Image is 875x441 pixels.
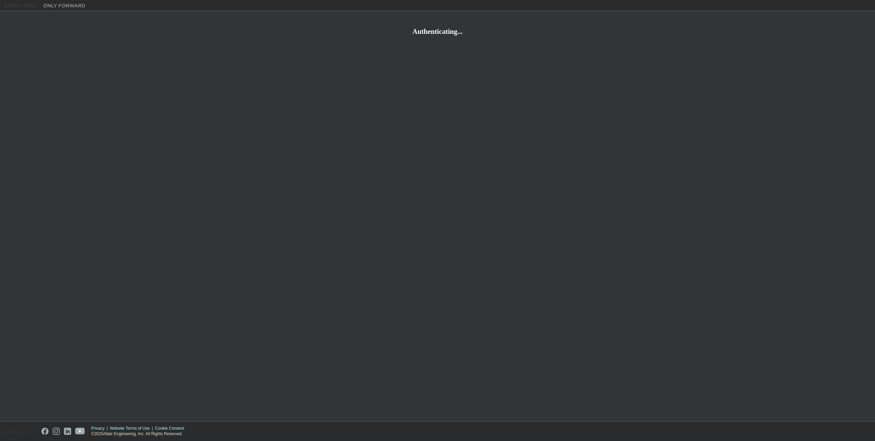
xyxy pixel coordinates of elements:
div: Website Terms of Use [110,426,155,431]
img: instagram.svg [53,428,60,435]
img: Altair One [3,2,89,9]
h2: Authenticating... [3,27,872,36]
div: Cookie Consent [155,426,188,431]
img: youtube.svg [75,428,85,435]
div: Privacy [91,426,110,431]
p: © 2025 Altair Engineering, Inc. All Rights Reserved. [91,431,188,437]
img: facebook.svg [41,428,49,435]
img: linkedin.svg [64,428,71,435]
img: altair_logo.svg [2,428,37,435]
